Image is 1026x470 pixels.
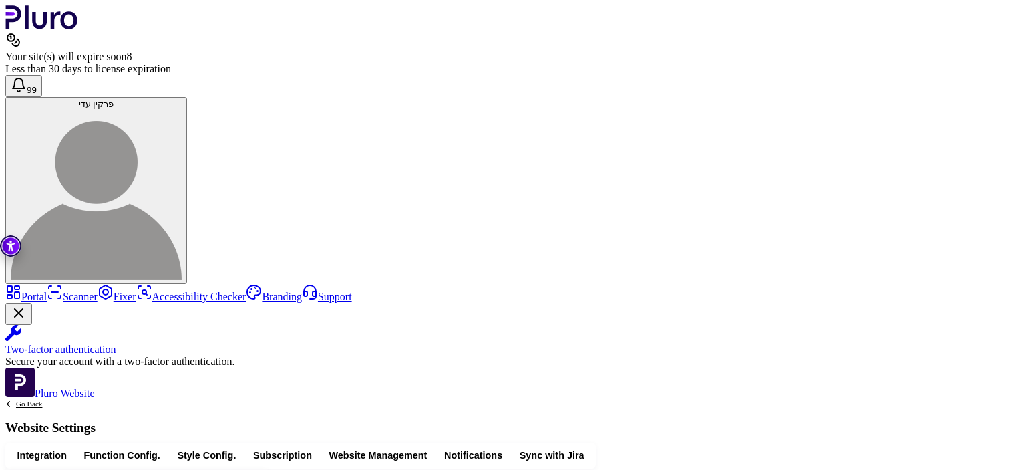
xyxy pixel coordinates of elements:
span: Sync with Jira [520,449,584,462]
div: Your site(s) will expire soon [5,51,1021,63]
button: Style Config. [169,446,245,465]
span: 8 [126,51,132,62]
a: Scanner [47,291,98,302]
span: Function Config. [84,449,160,462]
button: פרקין עדיפרקין עדי [5,97,187,284]
span: פרקין עדי [79,99,114,109]
button: Close Two-factor authentication notification [5,303,32,325]
button: Function Config. [75,446,169,465]
h1: Website Settings [5,421,96,434]
button: Notifications [436,446,511,465]
a: Portal [5,291,47,302]
a: Two-factor authentication [5,325,1021,356]
a: Branding [246,291,302,302]
button: Subscription [244,446,321,465]
a: Fixer [98,291,136,302]
button: Website Management [321,446,436,465]
a: Open Pluro Website [5,388,95,399]
a: Support [302,291,352,302]
a: Accessibility Checker [136,291,246,302]
span: Notifications [444,449,502,462]
div: Less than 30 days to license expiration [5,63,1021,75]
span: 99 [27,85,37,95]
span: Style Config. [177,449,236,462]
button: Open notifications, you have 387 new notifications [5,75,42,97]
span: Website Management [329,449,427,462]
button: Integration [9,446,75,465]
span: Subscription [253,449,312,462]
div: Secure your account with a two-factor authentication. [5,356,1021,368]
span: Integration [17,449,67,462]
aside: Sidebar menu [5,284,1021,400]
button: Sync with Jira [511,446,592,465]
a: Logo [5,20,78,31]
a: Back to previous screen [5,400,96,408]
img: פרקין עדי [11,109,182,280]
div: Two-factor authentication [5,344,1021,356]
